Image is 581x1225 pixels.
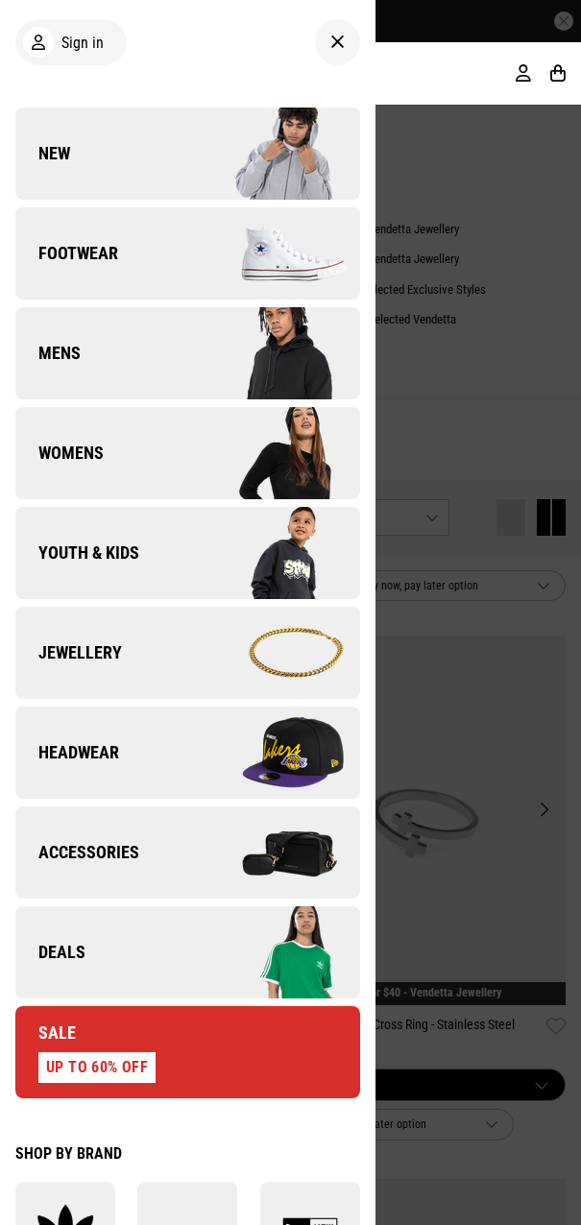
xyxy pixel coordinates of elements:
span: Sign in [61,34,104,52]
div: Shop by Brand [15,1144,360,1163]
img: Company [187,605,359,701]
span: Deals [15,941,85,964]
a: New Company [15,108,360,200]
a: Headwear Company [15,707,360,799]
span: Headwear [15,741,119,764]
img: Company [187,305,359,401]
img: Company [187,705,359,801]
img: Company [187,106,359,202]
span: Footwear [15,242,118,265]
span: Mens [15,342,81,365]
a: Accessories Company [15,806,360,899]
a: Jewellery Company [15,607,360,699]
img: Company [187,505,359,601]
img: Company [187,405,359,501]
img: Company [187,205,359,301]
img: Company [187,805,359,901]
a: Youth & Kids Company [15,507,360,599]
a: Deals Company [15,906,360,998]
span: Sale [15,1021,76,1045]
span: Accessories [15,841,139,864]
div: UP TO 60% OFF [38,1052,156,1083]
span: Womens [15,442,104,465]
a: Sale UP TO 60% OFF [15,1006,360,1098]
a: Mens Company [15,307,360,399]
span: Jewellery [15,641,122,664]
a: Footwear Company [15,207,360,300]
button: Open LiveChat chat widget [15,8,73,65]
img: Company [187,904,359,1000]
a: Womens Company [15,407,360,499]
span: New [15,142,70,165]
span: Youth & Kids [15,541,139,564]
